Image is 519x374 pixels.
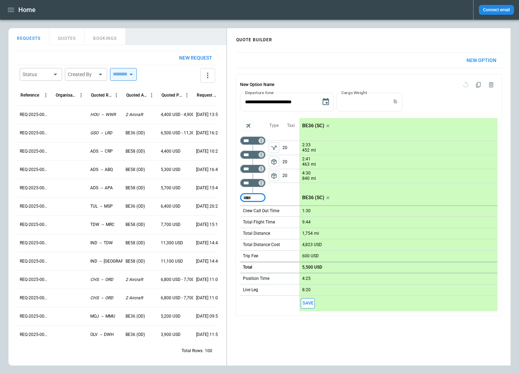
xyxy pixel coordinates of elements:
span: Delete quote option [485,79,497,91]
div: Too short [240,136,265,145]
p: 840 [302,176,310,182]
button: Reference column menu [41,91,50,100]
button: BOOKINGS [85,28,126,45]
span: Duplicate quote option [472,79,485,91]
div: scrollable content [227,47,511,321]
span: Aircraft selection [243,121,254,131]
p: [DATE] 16:42 [196,167,220,173]
p: BE58 (OD) [126,148,145,154]
p: lb [393,99,397,105]
p: 11,100 USD [161,258,183,264]
button: left aligned [269,157,279,167]
button: more [200,68,215,83]
p: 600 USD [302,253,319,259]
label: Departure time [245,90,274,96]
div: Organisation [56,93,77,98]
p: 2:33 [302,142,311,148]
p: 20 [282,169,299,183]
div: Too short [240,179,265,187]
button: Organisation column menu [77,91,86,100]
p: BE36 (OD) [126,130,145,136]
p: GSO → LRD [90,130,112,136]
p: Crew Call Out Time [243,208,279,214]
p: [DATE] 13:57 [196,112,220,118]
p: TUL → MSP [90,203,113,209]
p: BE58 (OD) [126,222,145,228]
p: CHS → ORD [90,295,113,301]
p: Total Rows: [182,348,203,354]
p: Type [269,123,279,129]
p: REQ-2025-000249 [20,167,49,173]
h4: QUOTE BUILDER [228,30,281,46]
p: REQ-2025-000240 [20,332,49,338]
p: BE58 (OD) [126,185,145,191]
p: ADS → CRP [90,148,113,154]
h1: Home [18,6,36,14]
p: BE36 (SC) [302,123,324,129]
button: left aligned [269,142,279,153]
button: Save [301,298,315,308]
div: Quoted Route [91,93,112,98]
p: [DATE] 11:00 [196,295,220,301]
p: mi [311,147,316,153]
p: mi [314,231,319,237]
button: Quoted Price column menu [182,91,191,100]
p: REQ-2025-000241 [20,313,49,319]
p: CHS → ORD [90,277,113,283]
label: Cargo Weight [341,90,367,96]
div: Reference [20,93,39,98]
div: Created By [68,71,96,78]
div: scrollable content [299,118,497,311]
div: Too short [240,165,265,173]
p: 5,200 USD [161,313,181,319]
p: 5,500 USD [302,265,322,270]
p: [DATE] 11:59 [196,332,220,338]
p: Trip Fee [243,253,258,259]
p: IND → [GEOGRAPHIC_DATA] [90,258,144,264]
p: 463 [302,161,310,167]
p: 9:44 [302,220,311,225]
p: BE58 (OD) [126,258,145,264]
span: package_2 [270,158,277,165]
p: [DATE] 14:45 [196,240,220,246]
p: BE36 (OD) [126,313,145,319]
div: Too short [240,151,265,159]
p: REQ-2025-000246 [20,222,49,228]
p: 2 Aircraft [126,295,143,301]
h6: Total [243,265,252,270]
p: mi [311,176,316,182]
p: BE36 (OD) [126,332,145,338]
p: [DATE] 11:01 [196,277,220,283]
p: TDW → MRC [90,222,115,228]
p: [DATE] 14:43 [196,258,220,264]
p: REQ-2025-000243 [20,277,49,283]
p: 100 [205,348,212,354]
p: [DATE] 15:13 [196,222,220,228]
p: 6,800 USD - 7,700 USD [161,277,203,283]
div: Request Created At (UTC-05:00) [197,93,218,98]
p: ADS → APA [90,185,113,191]
div: Status [23,71,51,78]
p: 6,400 USD [161,203,181,209]
p: Total Distance [243,231,270,237]
button: Quoted Aircraft column menu [147,91,156,100]
p: 1:30 [302,208,311,214]
p: BE58 (OD) [126,240,145,246]
p: BE36 (OD) [126,203,145,209]
p: Total Distance Cost [243,242,280,248]
p: 1,754 [302,231,313,236]
p: Total Flight Time [243,219,275,225]
p: 3,900 USD [161,332,181,338]
p: 2 Aircraft [126,112,143,118]
span: Type of sector [269,142,279,153]
p: OLV → DWH [90,332,114,338]
p: ADS → ABQ [90,167,113,173]
p: [DATE] 09:54 [196,313,220,319]
p: 6,800 USD - 7,700 USD [161,295,203,301]
h6: New Option Name [240,79,274,91]
p: BE58 (OD) [126,167,145,173]
div: Quoted Price [161,93,182,98]
button: REQUESTS [8,28,49,45]
p: 2 Aircraft [126,277,143,283]
p: REQ-2025-000247 [20,203,49,209]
